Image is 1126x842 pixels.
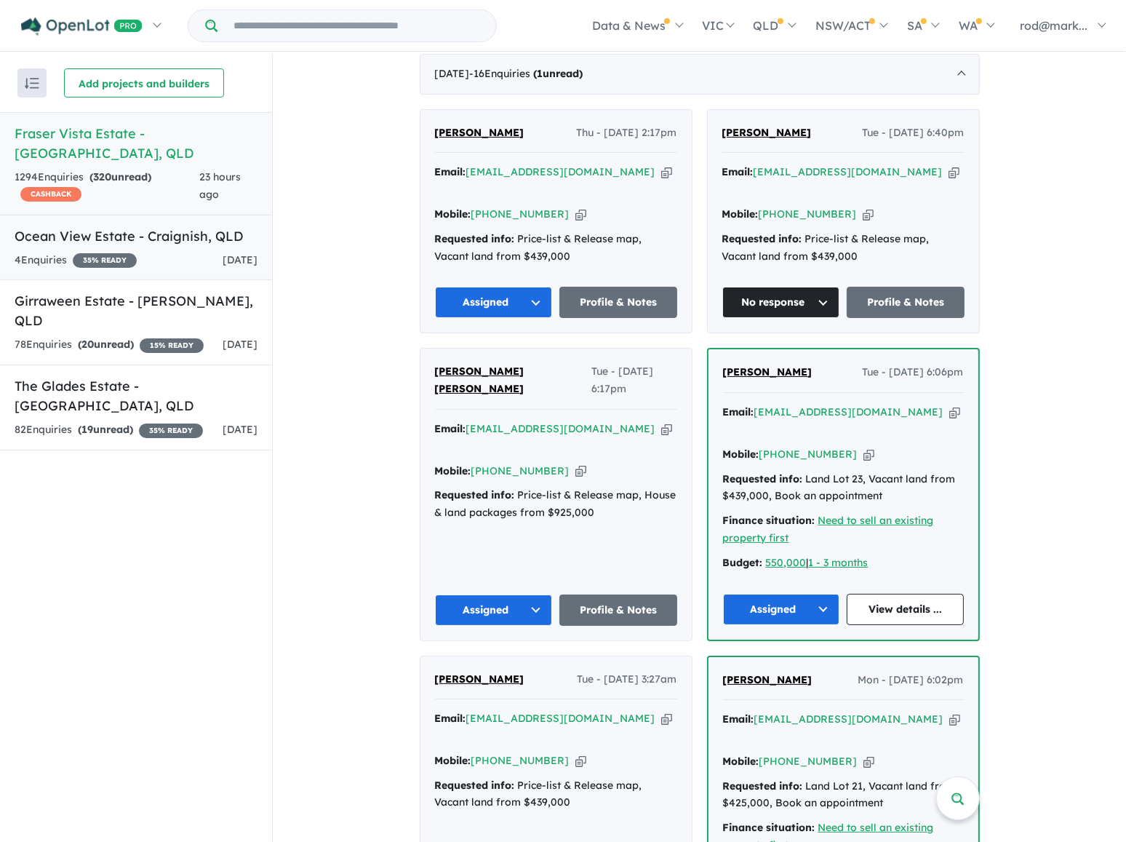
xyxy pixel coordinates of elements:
[723,448,759,461] strong: Mobile:
[73,253,137,268] span: 35 % READY
[809,556,869,569] a: 1 - 3 months
[15,124,257,163] h5: Fraser Vista Estate - [GEOGRAPHIC_DATA] , QLD
[420,54,980,95] div: [DATE]
[15,169,199,204] div: 1294 Enquir ies
[575,464,586,479] button: Copy
[466,712,655,725] a: [EMAIL_ADDRESS][DOMAIN_NAME]
[538,67,543,80] span: 1
[723,712,754,726] strong: Email:
[722,126,812,139] span: [PERSON_NAME]
[723,514,815,527] strong: Finance situation:
[15,421,203,439] div: 82 Enquir ies
[471,754,570,767] a: [PHONE_NUMBER]
[223,338,257,351] span: [DATE]
[863,124,965,142] span: Tue - [DATE] 6:40pm
[577,124,677,142] span: Thu - [DATE] 2:17pm
[139,424,203,438] span: 35 % READY
[435,672,524,686] span: [PERSON_NAME]
[435,754,471,767] strong: Mobile:
[470,67,583,80] span: - 16 Enquir ies
[847,594,964,625] a: View details ...
[949,712,960,727] button: Copy
[534,67,583,80] strong: ( unread)
[722,232,802,245] strong: Requested info:
[759,207,857,221] a: [PHONE_NUMBER]
[435,671,524,688] a: [PERSON_NAME]
[435,779,515,792] strong: Requested info:
[591,363,677,398] span: Tue - [DATE] 6:17pm
[578,671,677,688] span: Tue - [DATE] 3:27am
[435,231,677,266] div: Price-list & Release map, Vacant land from $439,000
[723,365,812,378] span: [PERSON_NAME]
[754,165,943,178] a: [EMAIL_ADDRESS][DOMAIN_NAME]
[435,363,591,398] a: [PERSON_NAME] [PERSON_NAME]
[15,291,257,330] h5: Girraween Estate - [PERSON_NAME] , QLD
[435,126,524,139] span: [PERSON_NAME]
[723,556,763,569] strong: Budget:
[723,821,815,834] strong: Finance situation:
[575,207,586,222] button: Copy
[723,514,934,544] a: Need to sell an existing property first
[89,170,151,183] strong: ( unread)
[471,207,570,221] a: [PHONE_NUMBER]
[661,164,672,180] button: Copy
[93,170,111,183] span: 320
[435,365,524,395] span: [PERSON_NAME] [PERSON_NAME]
[435,777,677,812] div: Price-list & Release map, Vacant land from $439,000
[435,287,553,318] button: Assigned
[722,165,754,178] strong: Email:
[466,165,655,178] a: [EMAIL_ADDRESS][DOMAIN_NAME]
[223,253,257,266] span: [DATE]
[723,779,803,793] strong: Requested info:
[858,672,964,689] span: Mon - [DATE] 6:02pm
[949,164,959,180] button: Copy
[21,17,143,36] img: Openlot PRO Logo White
[20,187,81,202] span: CASHBACK
[1020,18,1087,33] span: rod@mark...
[863,364,964,381] span: Tue - [DATE] 6:06pm
[723,405,754,418] strong: Email:
[754,712,943,726] a: [EMAIL_ADDRESS][DOMAIN_NAME]
[661,421,672,437] button: Copy
[559,287,677,318] a: Profile & Notes
[723,755,759,768] strong: Mobile:
[722,287,840,318] button: No response
[435,488,515,501] strong: Requested info:
[847,287,965,318] a: Profile & Notes
[25,78,39,89] img: sort.svg
[435,124,524,142] a: [PERSON_NAME]
[766,556,807,569] a: 550,000
[863,447,874,462] button: Copy
[81,338,94,351] span: 20
[435,464,471,477] strong: Mobile:
[723,778,964,813] div: Land Lot 21, Vacant land from $425,000, Book an appointment
[435,232,515,245] strong: Requested info:
[435,487,677,522] div: Price-list & Release map, House & land packages from $925,000
[15,252,137,269] div: 4 Enquir ies
[78,423,133,436] strong: ( unread)
[471,464,570,477] a: [PHONE_NUMBER]
[559,595,677,626] a: Profile & Notes
[863,207,874,222] button: Copy
[220,10,493,41] input: Try estate name, suburb, builder or developer
[759,448,858,461] a: [PHONE_NUMBER]
[723,471,964,506] div: Land Lot 23, Vacant land from $439,000, Book an appointment
[723,672,812,689] a: [PERSON_NAME]
[223,423,257,436] span: [DATE]
[863,754,874,769] button: Copy
[575,753,586,768] button: Copy
[64,68,224,98] button: Add projects and builders
[661,711,672,726] button: Copy
[723,472,803,485] strong: Requested info:
[435,422,466,435] strong: Email:
[435,207,471,221] strong: Mobile:
[15,336,204,354] div: 78 Enquir ies
[435,165,466,178] strong: Email:
[723,594,840,625] button: Assigned
[722,231,965,266] div: Price-list & Release map, Vacant land from $439,000
[435,712,466,725] strong: Email:
[78,338,134,351] strong: ( unread)
[722,207,759,221] strong: Mobile:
